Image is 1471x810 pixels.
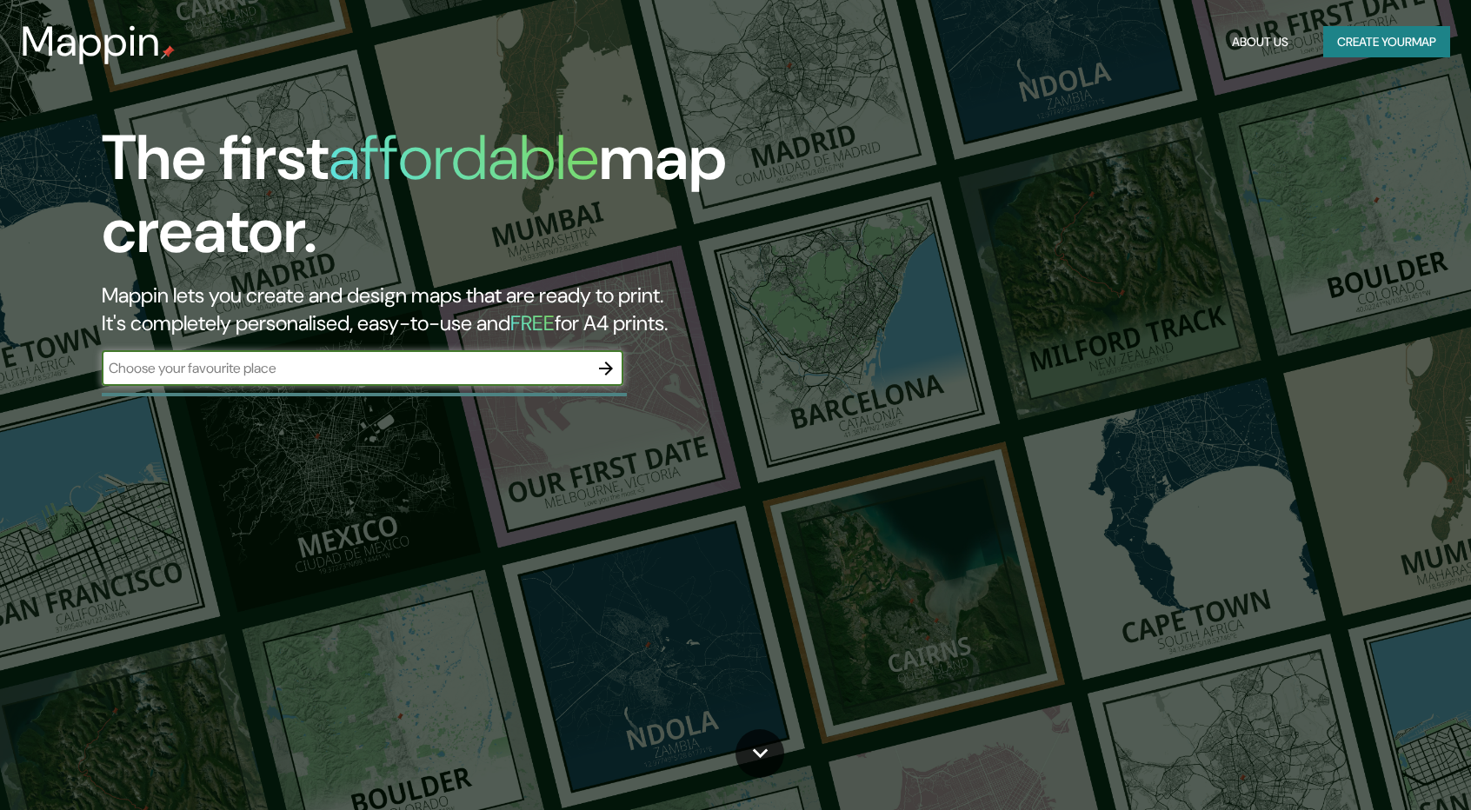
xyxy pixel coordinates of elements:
button: Create yourmap [1323,26,1450,58]
input: Choose your favourite place [102,358,589,378]
button: About Us [1225,26,1295,58]
h1: affordable [329,117,599,198]
h5: FREE [510,309,555,336]
img: mappin-pin [161,45,175,59]
h2: Mappin lets you create and design maps that are ready to print. It's completely personalised, eas... [102,282,837,337]
h3: Mappin [21,17,161,66]
h1: The first map creator. [102,122,837,282]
